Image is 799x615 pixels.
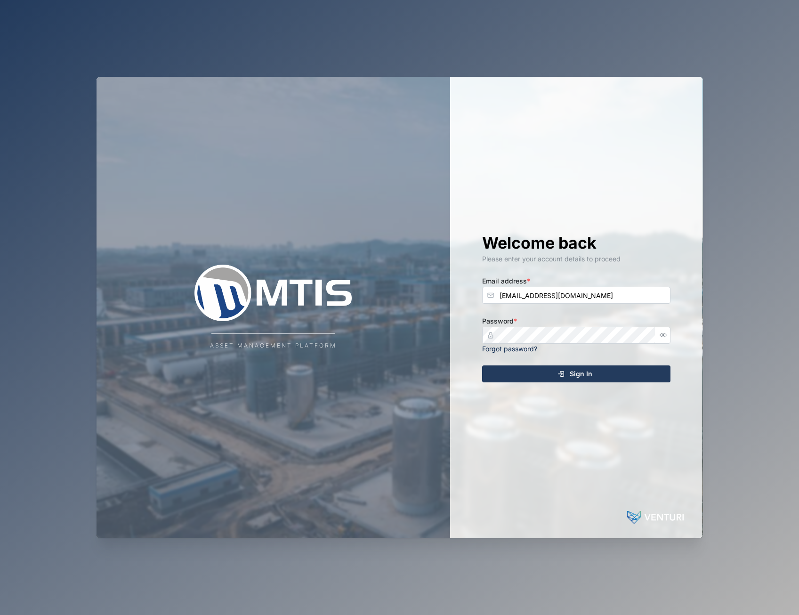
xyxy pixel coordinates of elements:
h1: Welcome back [482,233,670,253]
input: Enter your email [482,287,670,304]
div: Asset Management Platform [210,341,337,350]
div: Please enter your account details to proceed [482,254,670,264]
span: Sign In [570,366,592,382]
img: Company Logo [179,265,367,321]
button: Sign In [482,365,670,382]
img: Powered by: Venturi [627,508,684,527]
a: Forgot password? [482,345,537,353]
label: Email address [482,276,530,286]
label: Password [482,316,517,326]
